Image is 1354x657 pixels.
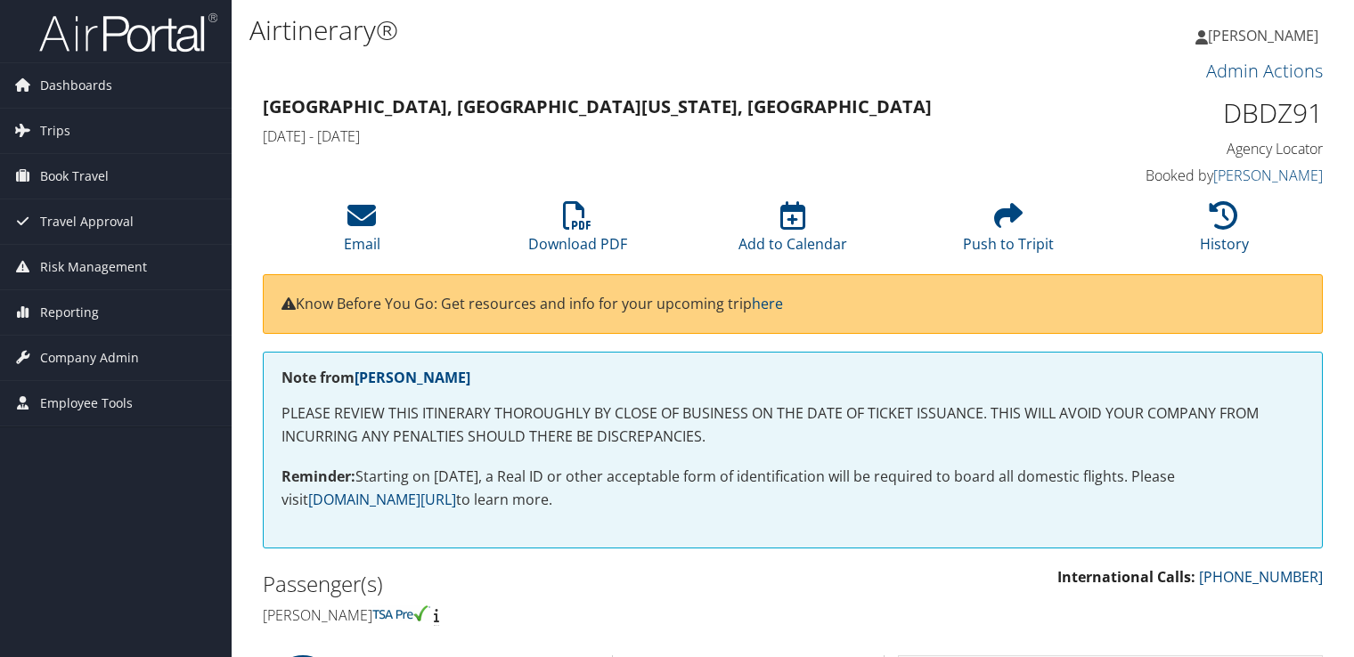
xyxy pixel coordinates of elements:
[40,336,139,380] span: Company Admin
[249,12,974,49] h1: Airtinerary®
[528,211,627,254] a: Download PDF
[355,368,470,387] a: [PERSON_NAME]
[738,211,847,254] a: Add to Calendar
[1208,26,1318,45] span: [PERSON_NAME]
[372,605,430,621] img: tsa-precheck.png
[40,381,133,426] span: Employee Tools
[1213,166,1323,185] a: [PERSON_NAME]
[281,466,355,486] strong: Reminder:
[281,466,1304,511] p: Starting on [DATE], a Real ID or other acceptable form of identification will be required to boar...
[963,211,1054,254] a: Push to Tripit
[263,605,779,625] h4: [PERSON_NAME]
[752,294,783,313] a: here
[1206,59,1323,83] a: Admin Actions
[263,94,932,118] strong: [GEOGRAPHIC_DATA], [GEOGRAPHIC_DATA] [US_STATE], [GEOGRAPHIC_DATA]
[40,109,70,153] span: Trips
[1078,94,1323,132] h1: DBDZ91
[40,245,147,289] span: Risk Management
[40,63,112,108] span: Dashboards
[1078,166,1323,185] h4: Booked by
[1199,567,1323,587] a: [PHONE_NUMBER]
[308,490,456,509] a: [DOMAIN_NAME][URL]
[1195,9,1336,62] a: [PERSON_NAME]
[40,199,134,244] span: Travel Approval
[263,569,779,599] h2: Passenger(s)
[39,12,217,53] img: airportal-logo.png
[281,293,1304,316] p: Know Before You Go: Get resources and info for your upcoming trip
[1057,567,1195,587] strong: International Calls:
[281,368,470,387] strong: Note from
[281,402,1304,448] p: PLEASE REVIEW THIS ITINERARY THOROUGHLY BY CLOSE OF BUSINESS ON THE DATE OF TICKET ISSUANCE. THIS...
[344,211,380,254] a: Email
[263,126,1051,146] h4: [DATE] - [DATE]
[40,154,109,199] span: Book Travel
[40,290,99,335] span: Reporting
[1078,139,1323,158] h4: Agency Locator
[1200,211,1249,254] a: History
